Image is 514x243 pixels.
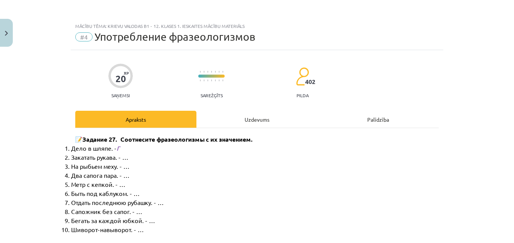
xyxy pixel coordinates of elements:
p: Saņemsi [108,93,133,98]
span: Отдать последнюю рубашку. - … [71,199,164,206]
span: Задание 27. Соотнесите фразеологизмы с их значением. [82,135,253,143]
p: pilda [297,93,309,98]
img: icon-short-line-57e1e144782c952c97e751825c79c345078a6d821885a25fce030b3d8c18986b.svg [211,71,212,73]
span: Бегать за каждой юбкой. - … [71,217,155,224]
img: icon-short-line-57e1e144782c952c97e751825c79c345078a6d821885a25fce030b3d8c18986b.svg [222,71,223,73]
img: icon-short-line-57e1e144782c952c97e751825c79c345078a6d821885a25fce030b3d8c18986b.svg [215,79,216,81]
span: Шиворот-навыворот. - … [71,226,144,233]
img: icon-short-line-57e1e144782c952c97e751825c79c345078a6d821885a25fce030b3d8c18986b.svg [200,79,201,81]
p: Sarežģīts [201,93,223,98]
span: Г [117,144,120,152]
img: icon-short-line-57e1e144782c952c97e751825c79c345078a6d821885a25fce030b3d8c18986b.svg [211,79,212,81]
span: 📝 [75,136,82,143]
img: icon-short-line-57e1e144782c952c97e751825c79c345078a6d821885a25fce030b3d8c18986b.svg [222,79,223,81]
span: Закатать рукава. - … [71,153,128,161]
img: icon-short-line-57e1e144782c952c97e751825c79c345078a6d821885a25fce030b3d8c18986b.svg [215,71,216,73]
span: #4 [75,32,93,41]
img: icon-short-line-57e1e144782c952c97e751825c79c345078a6d821885a25fce030b3d8c18986b.svg [207,71,208,73]
span: XP [124,71,129,75]
span: 402 [305,78,315,85]
span: Два сапога пара. - … [71,171,129,179]
div: Palīdzība [318,111,439,128]
span: Быть под каблуком. - … [71,190,140,197]
span: Сапожник без сапог. - … [71,208,142,215]
span: Дело в шляпе. - [71,144,117,152]
div: Mācību tēma: Krievu valodas b1 - 12. klases 1. ieskaites mācību materiāls [75,23,439,29]
span: Употребление фразеологизмов [94,31,255,43]
img: icon-close-lesson-0947bae3869378f0d4975bcd49f059093ad1ed9edebbc8119c70593378902aed.svg [5,31,8,36]
img: students-c634bb4e5e11cddfef0936a35e636f08e4e9abd3cc4e673bd6f9a4125e45ecb1.svg [296,67,309,86]
img: icon-short-line-57e1e144782c952c97e751825c79c345078a6d821885a25fce030b3d8c18986b.svg [207,79,208,81]
img: icon-short-line-57e1e144782c952c97e751825c79c345078a6d821885a25fce030b3d8c18986b.svg [200,71,201,73]
div: Uzdevums [196,111,318,128]
div: Apraksts [75,111,196,128]
div: 20 [116,73,126,84]
span: На рыбьем меху. - … [71,162,129,170]
span: Метр с кепкой. - … [71,180,125,188]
